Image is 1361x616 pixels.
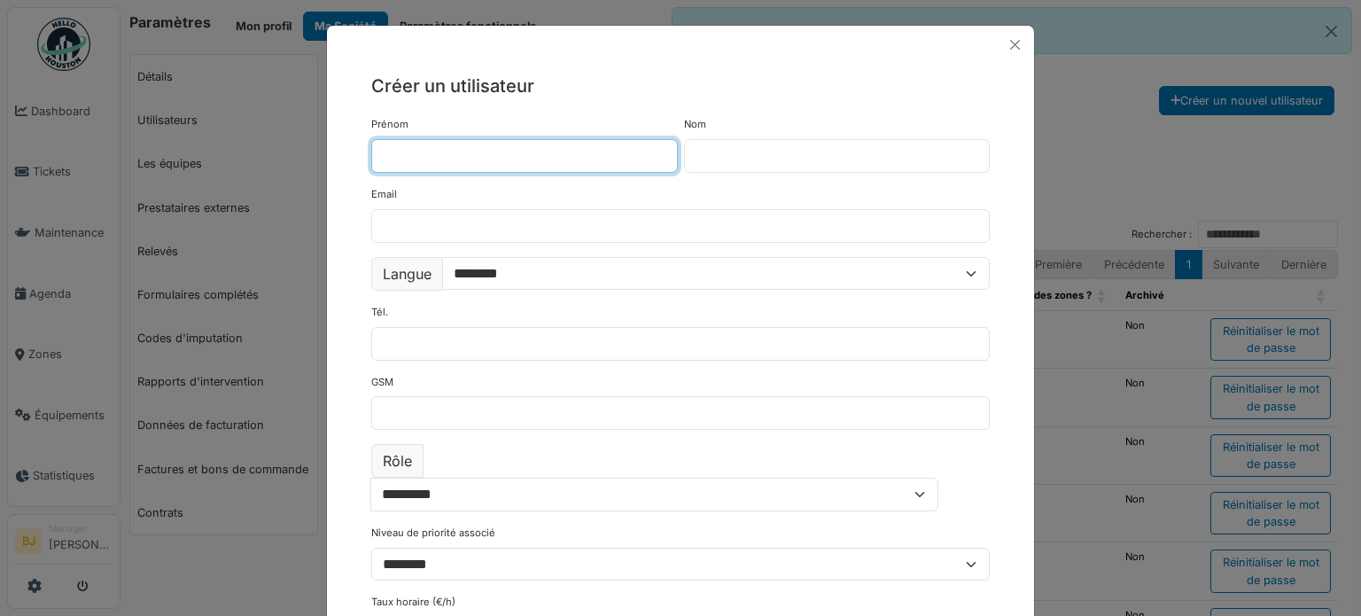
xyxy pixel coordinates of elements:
h5: Créer un utilisateur [371,73,990,99]
label: Langue [371,257,443,291]
label: Tél. [371,305,388,320]
label: Niveau de priorité associé [371,526,495,541]
label: Nom [684,117,706,132]
button: Close [1003,33,1027,57]
label: GSM [371,375,393,390]
label: Taux horaire (€/h) [371,595,455,610]
label: Prénom [371,117,408,132]
label: Email [371,187,397,202]
label: Rôle [371,444,424,478]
